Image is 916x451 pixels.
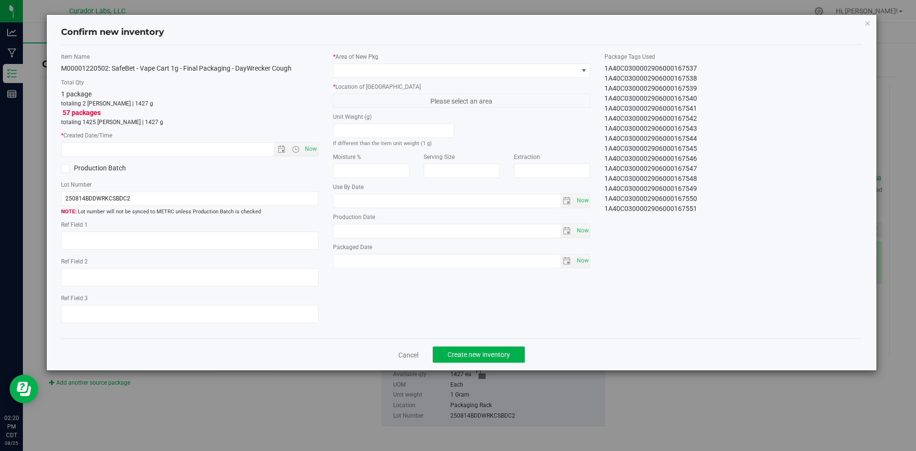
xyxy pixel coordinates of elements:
[604,144,862,154] div: 1A40C0300002906000167545
[574,254,591,268] span: Set Current date
[604,134,862,144] div: 1A40C0300002906000167544
[574,224,590,238] span: select
[333,243,591,252] label: Packaged Date
[561,194,574,208] span: select
[61,220,319,229] label: Ref Field 1
[604,73,862,84] div: 1A40C0300002906000167538
[333,83,591,91] label: Location of [GEOGRAPHIC_DATA]
[61,90,92,98] span: 1 package
[61,163,183,173] label: Production Batch
[561,224,574,238] span: select
[61,257,319,266] label: Ref Field 2
[61,208,319,216] span: Lot number will not be synced to METRC unless Production Batch is checked
[333,52,591,61] label: Area of New Pkg
[604,154,862,164] div: 1A40C0300002906000167546
[604,104,862,114] div: 1A40C0300002906000167541
[424,153,500,161] label: Serving Size
[514,153,590,161] label: Extraction
[574,224,591,238] span: Set Current date
[61,131,319,140] label: Created Date/Time
[10,375,38,403] iframe: Resource center
[333,140,432,147] small: If different than the item unit weight (1 g)
[333,213,591,221] label: Production Date
[604,63,862,73] div: 1A40C0300002906000167537
[287,146,303,153] span: Open the time view
[333,94,591,108] span: Please select an area
[302,142,319,156] span: Set Current date
[604,164,862,174] div: 1A40C0300002906000167547
[333,183,591,191] label: Use By Date
[61,78,319,87] label: Total Qty
[561,254,574,268] span: select
[604,184,862,194] div: 1A40C0300002906000167549
[61,26,164,39] h4: Confirm new inventory
[61,99,319,108] p: totaling 2 [PERSON_NAME] | 1427 g
[574,254,590,268] span: select
[574,194,591,208] span: Set Current date
[61,63,319,73] div: M00001220502: SafeBet - Vape Cart 1g - Final Packaging - DayWrecker Cough
[333,113,455,121] label: Unit Weight (g)
[604,204,862,214] div: 1A40C0300002906000167551
[61,118,319,126] p: totaling 1425 [PERSON_NAME] | 1427 g
[61,52,319,61] label: Item Name
[61,180,319,189] label: Lot Number
[574,194,590,208] span: select
[604,124,862,134] div: 1A40C0300002906000167543
[333,153,409,161] label: Moisture %
[62,109,101,116] span: 57 packages
[61,294,319,303] label: Ref Field 3
[604,94,862,104] div: 1A40C0300002906000167540
[398,350,418,360] a: Cancel
[604,84,862,94] div: 1A40C0300002906000167539
[448,351,510,358] span: Create new inventory
[433,346,525,363] button: Create new inventory
[273,146,290,153] span: Open the date view
[604,174,862,184] div: 1A40C0300002906000167548
[604,52,862,61] label: Package Tags Used
[604,194,862,204] div: 1A40C0300002906000167550
[604,114,862,124] div: 1A40C0300002906000167542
